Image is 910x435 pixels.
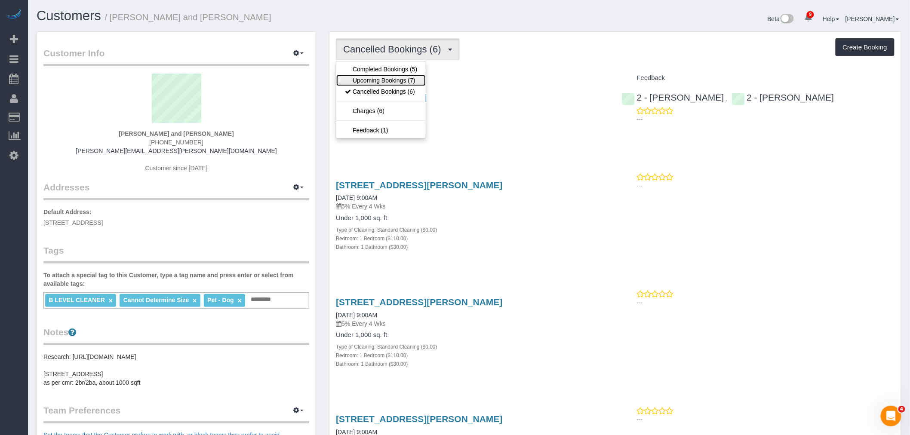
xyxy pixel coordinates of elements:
pre: Research: [URL][DOMAIN_NAME] [STREET_ADDRESS] as per cmr: 2br/2ba, about 1000 sqft [43,352,309,387]
p: Every 4 Weeks (10% Off) [336,115,609,123]
small: Type of Cleaning: Standard Cleaning ($0.00) [336,344,437,350]
small: Bedroom: 1 Bedroom ($110.00) [336,352,408,358]
small: Bathroom: 1 Bathroom ($30.00) [336,361,408,367]
span: Cannot Determine Size [123,297,189,303]
p: 5% Every 4 Wks [336,202,609,211]
a: × [238,297,242,304]
iframe: Intercom live chat [881,406,901,426]
span: B LEVEL CLEANER [49,297,105,303]
button: Cancelled Bookings (6) [336,38,460,60]
p: --- [637,298,895,307]
legend: Team Preferences [43,404,309,423]
strong: [PERSON_NAME] and [PERSON_NAME] [119,130,234,137]
span: Customer since [DATE] [145,165,208,172]
p: --- [637,115,895,124]
a: Charges (6) [336,105,426,116]
a: × [109,297,113,304]
a: [STREET_ADDRESS][PERSON_NAME] [336,297,502,307]
span: [STREET_ADDRESS] [43,219,103,226]
p: 5% Every 4 Wks [336,319,609,328]
small: Type of Cleaning: Standard Cleaning ($0.00) [336,227,437,233]
a: [PERSON_NAME] [845,15,899,22]
span: 9 [807,11,814,18]
a: Completed Bookings (5) [336,64,426,75]
a: 2 - [PERSON_NAME] [622,92,724,102]
a: 2 - [PERSON_NAME] [732,92,834,102]
label: Default Address: [43,208,92,216]
a: Help [823,15,839,22]
p: --- [637,181,895,190]
a: [PERSON_NAME][EMAIL_ADDRESS][PERSON_NAME][DOMAIN_NAME] [76,147,277,154]
small: / [PERSON_NAME] and [PERSON_NAME] [105,12,271,22]
span: Pet - Dog [207,297,234,303]
a: Customers [37,8,101,23]
img: Automaid Logo [5,9,22,21]
a: Upcoming Bookings (7) [336,75,426,86]
button: Create Booking [836,38,895,56]
small: Bathroom: 1 Bathroom ($30.00) [336,244,408,250]
span: , [726,95,728,102]
a: 9 [800,9,817,28]
a: Feedback (1) [336,125,426,136]
legend: Customer Info [43,47,309,66]
hm-ph: [PHONE_NUMBER] [149,139,203,146]
h4: 1,001 - 1,500 sq. ft. [336,127,609,134]
span: Cancelled Bookings (6) [343,44,445,55]
h4: Service [336,74,609,82]
legend: Notes [43,326,309,345]
p: --- [637,415,895,424]
h4: Under 1,000 sq. ft. [336,214,609,222]
a: [DATE] 9:00AM [336,194,377,201]
a: [STREET_ADDRESS][PERSON_NAME] [336,414,502,424]
label: To attach a special tag to this Customer, type a tag name and press enter or select from availabl... [43,271,309,288]
h4: Under 1,000 sq. ft. [336,331,609,339]
img: New interface [780,14,794,25]
a: × [193,297,197,304]
a: Beta [768,15,794,22]
a: Cancelled Bookings (6) [336,86,426,97]
small: Bedroom: 1 Bedroom ($110.00) [336,236,408,242]
span: 4 [898,406,905,413]
legend: Tags [43,244,309,263]
a: [DATE] 9:00AM [336,312,377,319]
h4: Feedback [622,74,895,82]
a: [STREET_ADDRESS][PERSON_NAME] [336,180,502,190]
